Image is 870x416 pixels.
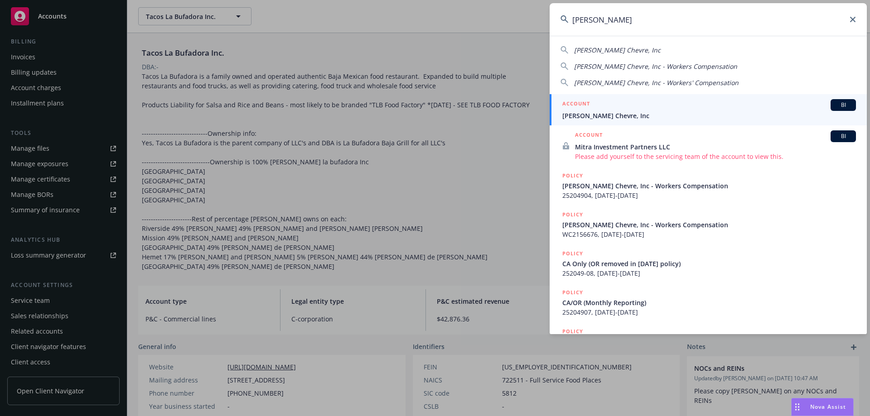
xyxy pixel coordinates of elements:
span: [PERSON_NAME] Chevre, Inc - Workers Compensation [562,181,856,191]
span: WC2156676, [DATE]-[DATE] [562,230,856,239]
h5: POLICY [562,288,583,297]
h5: ACCOUNT [575,130,603,141]
span: [PERSON_NAME] Chevre, Inc - Workers Compensation [574,62,737,71]
span: [PERSON_NAME] Chevre, Inc - Workers Compensation [562,220,856,230]
h5: POLICY [562,327,583,336]
span: BI [834,101,852,109]
h5: POLICY [562,249,583,258]
span: [PERSON_NAME] Chevre, Inc [574,46,661,54]
span: Mitra Investment Partners LLC [575,142,856,152]
span: Please add yourself to the servicing team of the account to view this. [575,152,856,161]
span: Nova Assist [810,403,846,411]
a: POLICY[PERSON_NAME] Chevre, Inc - Workers CompensationWC2156676, [DATE]-[DATE] [550,205,867,244]
div: Drag to move [792,398,803,416]
h5: POLICY [562,171,583,180]
h5: POLICY [562,210,583,219]
a: POLICY[PERSON_NAME] Chevre, Inc - Workers Compensation25204904, [DATE]-[DATE] [550,166,867,205]
span: 25204907, [DATE]-[DATE] [562,307,856,317]
span: BI [834,132,852,140]
a: POLICYCA Only (OR removed in [DATE] policy)252049-08, [DATE]-[DATE] [550,244,867,283]
h5: ACCOUNT [562,99,590,110]
span: 252049-08, [DATE]-[DATE] [562,268,856,278]
span: 25204904, [DATE]-[DATE] [562,191,856,200]
span: CA Only (OR removed in [DATE] policy) [562,259,856,268]
a: ACCOUNTBIMitra Investment Partners LLCPlease add yourself to the servicing team of the account to... [550,125,867,166]
span: [PERSON_NAME] Chevre, Inc - Workers' Compensation [574,78,739,87]
button: Nova Assist [791,398,854,416]
a: ACCOUNTBI[PERSON_NAME] Chevre, Inc [550,94,867,125]
a: POLICY [550,322,867,361]
span: CA/OR (Monthly Reporting) [562,298,856,307]
input: Search... [550,3,867,36]
span: [PERSON_NAME] Chevre, Inc [562,111,856,120]
a: POLICYCA/OR (Monthly Reporting)25204907, [DATE]-[DATE] [550,283,867,322]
